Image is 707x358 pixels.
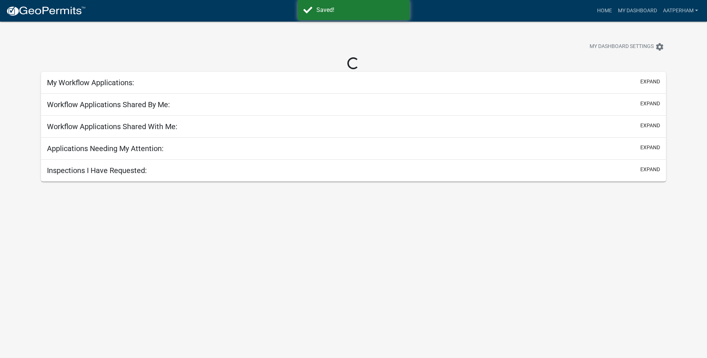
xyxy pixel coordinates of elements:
[640,78,660,86] button: expand
[47,144,164,153] h5: Applications Needing My Attention:
[615,4,660,18] a: My Dashboard
[640,144,660,151] button: expand
[660,4,701,18] a: AATPerham
[47,100,170,109] h5: Workflow Applications Shared By Me:
[640,100,660,108] button: expand
[316,6,404,15] div: Saved!
[47,166,147,175] h5: Inspections I Have Requested:
[47,78,134,87] h5: My Workflow Applications:
[655,42,664,51] i: settings
[640,166,660,173] button: expand
[594,4,615,18] a: Home
[640,122,660,130] button: expand
[47,122,177,131] h5: Workflow Applications Shared With Me:
[590,42,654,51] span: My Dashboard Settings
[584,39,670,54] button: My Dashboard Settingssettings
